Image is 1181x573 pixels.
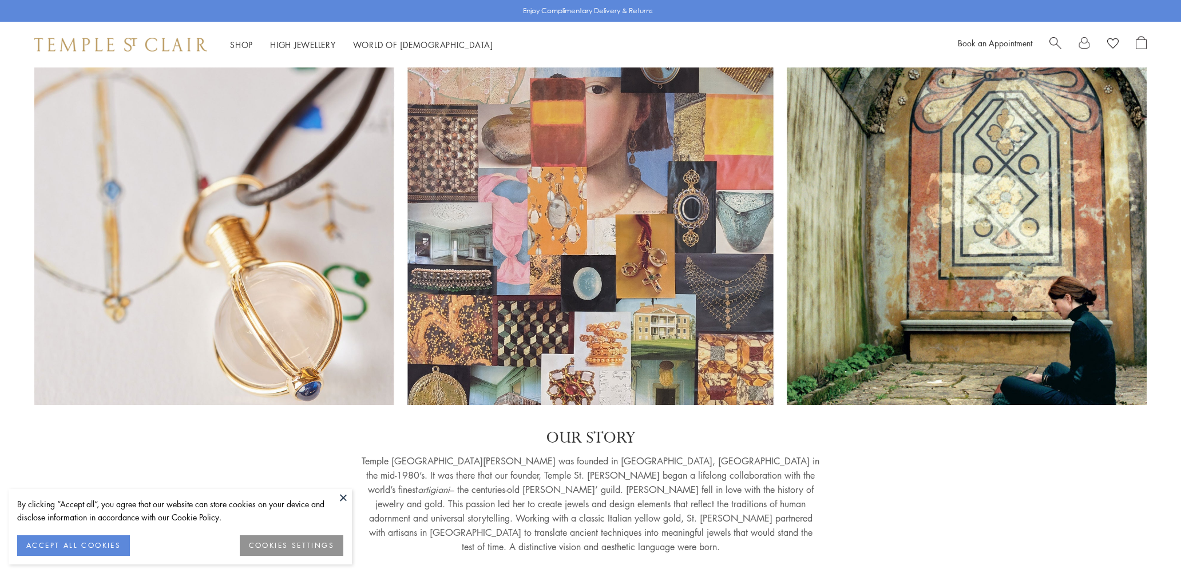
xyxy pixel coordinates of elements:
iframe: Gorgias live chat messenger [1124,519,1170,562]
a: ShopShop [230,39,253,50]
a: Book an Appointment [958,37,1032,49]
button: COOKIES SETTINGS [240,535,343,556]
button: ACCEPT ALL COOKIES [17,535,130,556]
p: OUR STORY [362,428,819,448]
nav: Main navigation [230,38,493,52]
a: World of [DEMOGRAPHIC_DATA]World of [DEMOGRAPHIC_DATA] [353,39,493,50]
img: Temple St. Clair [34,38,207,51]
p: Enjoy Complimentary Delivery & Returns [523,5,653,17]
a: Open Shopping Bag [1136,36,1147,53]
a: Search [1049,36,1061,53]
a: High JewelleryHigh Jewellery [270,39,336,50]
em: artigiani [418,483,450,496]
a: View Wishlist [1107,36,1119,53]
div: By clicking “Accept all”, you agree that our website can store cookies on your device and disclos... [17,498,343,524]
p: Temple [GEOGRAPHIC_DATA][PERSON_NAME] was founded in [GEOGRAPHIC_DATA], [GEOGRAPHIC_DATA] in the ... [362,454,819,554]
